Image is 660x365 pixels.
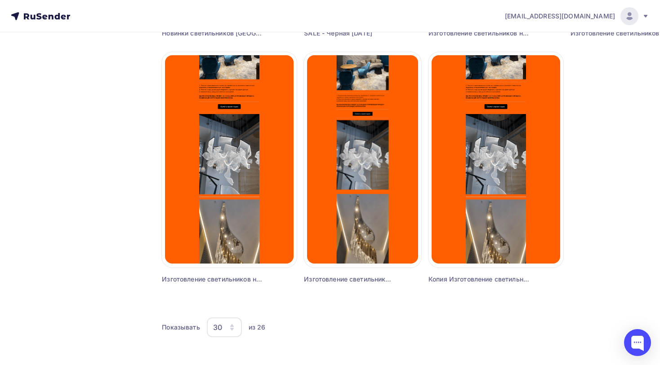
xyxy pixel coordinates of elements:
[428,29,530,38] div: Изготовление светильников на заказ
[304,275,392,284] div: Изготовление светильников на заказ
[505,7,649,25] a: [EMAIL_ADDRESS][DOMAIN_NAME]
[162,323,200,332] div: Показывать
[428,275,530,284] div: Копия Изготовление светильников на заказ
[162,275,263,284] div: Изготовление светильников на заказ
[249,323,266,332] div: из 26
[505,12,615,21] span: [EMAIL_ADDRESS][DOMAIN_NAME]
[162,29,263,38] div: Новинки светильников [GEOGRAPHIC_DATA] и iLEDEX
[304,29,392,38] div: SALE - Черная [DATE]
[206,317,242,338] button: 30
[213,322,222,333] div: 30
